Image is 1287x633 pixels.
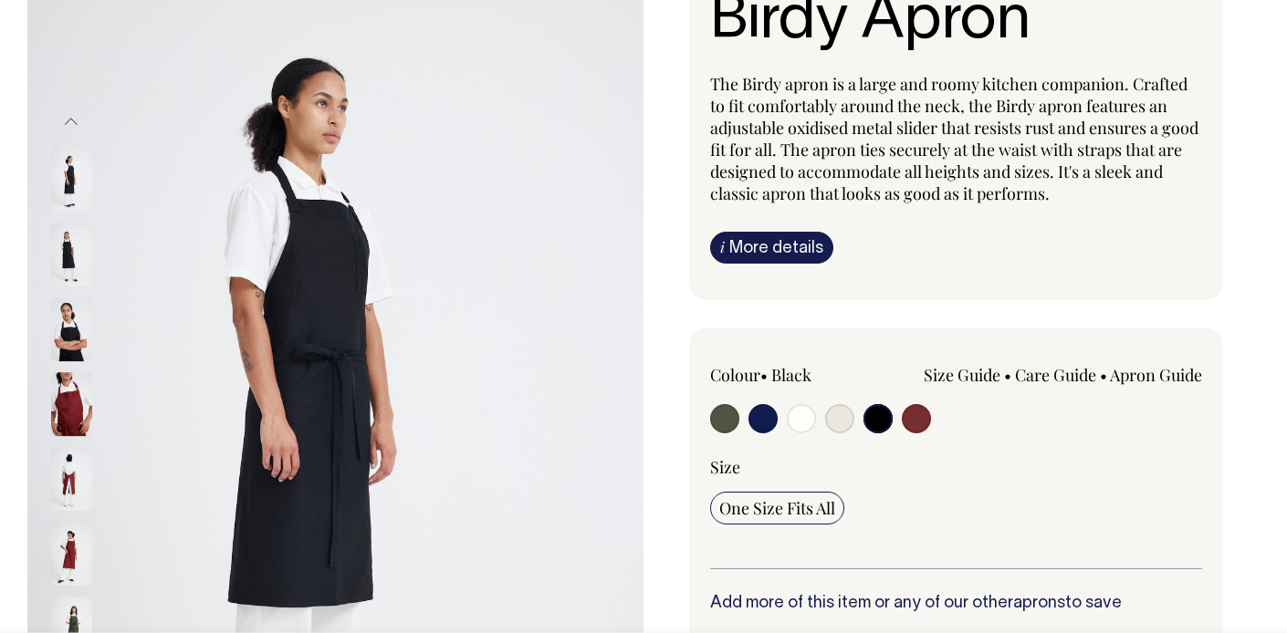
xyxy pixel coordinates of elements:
[1015,364,1096,386] a: Care Guide
[51,223,92,286] img: black
[710,232,833,264] a: iMore details
[51,372,92,436] img: burgundy
[1110,364,1202,386] a: Apron Guide
[760,364,768,386] span: •
[51,148,92,212] img: black
[771,364,811,386] label: Black
[1100,364,1107,386] span: •
[710,73,1198,204] span: The Birdy apron is a large and roomy kitchen companion. Crafted to fit comfortably around the nec...
[51,297,92,361] img: black
[51,447,92,511] img: burgundy
[719,497,835,519] span: One Size Fits All
[710,456,1202,478] div: Size
[924,364,1000,386] a: Size Guide
[58,101,85,142] button: Previous
[1004,364,1011,386] span: •
[710,364,907,386] div: Colour
[51,522,92,586] img: Birdy Apron
[710,595,1202,613] h6: Add more of this item or any of our other to save
[1013,596,1065,611] a: aprons
[710,492,844,524] input: One Size Fits All
[720,237,725,256] span: i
